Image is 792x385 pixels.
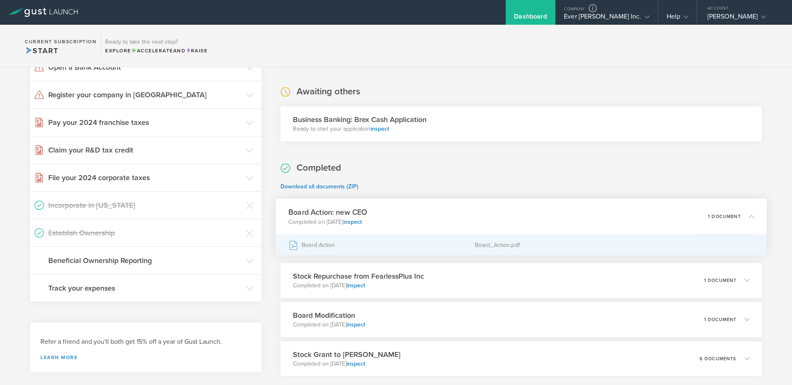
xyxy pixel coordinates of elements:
[297,162,341,174] h2: Completed
[48,62,242,73] h3: Open a Bank Account
[514,12,547,25] div: Dashboard
[101,33,212,59] div: Ready to take the next step?ExploreAccelerateandRaise
[667,12,688,25] div: Help
[293,349,401,360] h3: Stock Grant to [PERSON_NAME]
[288,218,368,226] p: Completed on [DATE]
[105,47,207,54] div: Explore
[48,172,242,183] h3: File your 2024 corporate taxes
[751,345,792,385] iframe: Chat Widget
[474,235,754,255] div: Board_Action.pdf
[293,282,424,290] p: Completed on [DATE]
[105,39,207,45] h3: Ready to take the next step?
[288,235,475,255] div: Board Action
[293,114,427,125] h3: Business Banking: Brex Cash Application
[25,46,58,55] span: Start
[48,283,242,293] h3: Track your expenses
[708,214,741,218] p: 1 document
[707,12,778,25] div: [PERSON_NAME]
[186,48,207,54] span: Raise
[346,282,365,289] a: inspect
[280,183,358,190] a: Download all documents (ZIP)
[48,228,242,238] h3: Establish Ownership
[293,271,424,282] h3: Stock Repurchase from FearlessPlus Inc
[346,360,365,367] a: inspect
[288,207,368,218] h3: Board Action: new CEO
[48,89,242,100] h3: Register your company in [GEOGRAPHIC_DATA]
[343,218,362,225] a: inspect
[40,355,251,360] a: Learn more
[293,310,365,321] h3: Board Modification
[346,321,365,328] a: inspect
[48,117,242,128] h3: Pay your 2024 franchise taxes
[293,125,427,133] p: Ready to start your application
[297,86,360,98] h2: Awaiting others
[293,360,401,368] p: Completed on [DATE]
[700,357,736,361] p: 6 documents
[370,125,389,132] a: inspect
[48,145,242,155] h3: Claim your R&D tax credit
[25,39,97,44] h2: Current Subscription
[704,317,736,322] p: 1 document
[131,48,186,54] span: and
[40,337,251,347] h3: Refer a friend and you'll both get 15% off a year of Gust Launch.
[131,48,173,54] span: Accelerate
[293,321,365,329] p: Completed on [DATE]
[564,12,649,25] div: Ever [PERSON_NAME] Inc.
[48,255,242,266] h3: Beneficial Ownership Reporting
[704,278,736,283] p: 1 document
[48,200,242,211] h3: Incorporate in [US_STATE]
